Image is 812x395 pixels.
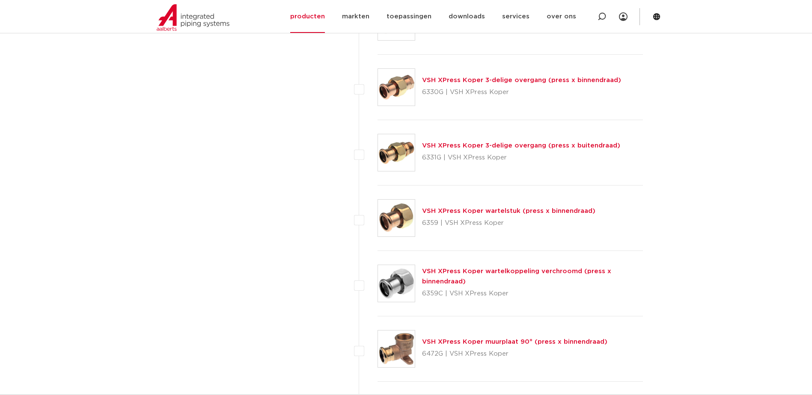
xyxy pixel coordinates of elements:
[422,142,620,149] a: VSH XPress Koper 3-delige overgang (press x buitendraad)
[378,265,415,302] img: Thumbnail for VSH XPress Koper wartelkoppeling verchroomd (press x binnendraad)
[422,216,595,230] p: 6359 | VSH XPress Koper
[378,69,415,106] img: Thumbnail for VSH XPress Koper 3-delige overgang (press x binnendraad)
[422,347,607,361] p: 6472G | VSH XPress Koper
[378,330,415,367] img: Thumbnail for VSH XPress Koper muurplaat 90° (press x binnendraad)
[422,85,621,99] p: 6330G | VSH XPress Koper
[422,268,611,285] a: VSH XPress Koper wartelkoppeling verchroomd (press x binnendraad)
[422,77,621,83] a: VSH XPress Koper 3-delige overgang (press x binnendraad)
[422,208,595,214] a: VSH XPress Koper wartelstuk (press x binnendraad)
[378,200,415,236] img: Thumbnail for VSH XPress Koper wartelstuk (press x binnendraad)
[422,151,620,165] p: 6331G | VSH XPress Koper
[378,134,415,171] img: Thumbnail for VSH XPress Koper 3-delige overgang (press x buitendraad)
[422,339,607,345] a: VSH XPress Koper muurplaat 90° (press x binnendraad)
[422,287,643,301] p: 6359C | VSH XPress Koper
